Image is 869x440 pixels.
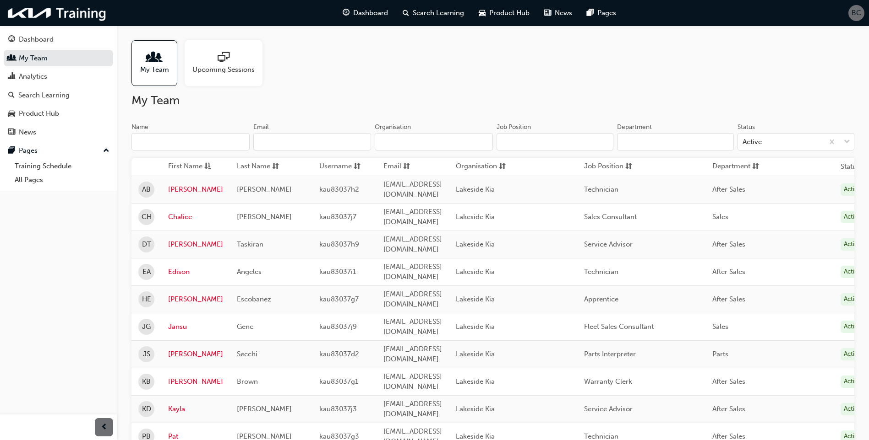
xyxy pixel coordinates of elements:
[19,108,59,119] div: Product Hub
[456,405,495,413] span: Lakeside Kia
[584,161,623,172] span: Job Position
[4,142,113,159] button: Pages
[383,235,442,254] span: [EMAIL_ADDRESS][DOMAIN_NAME]
[456,268,495,276] span: Lakeside Kia
[617,123,652,132] div: Department
[544,7,551,19] span: news-icon
[8,73,15,81] span: chart-icon
[712,213,728,221] span: Sales
[168,239,223,250] a: [PERSON_NAME]
[712,185,745,193] span: After Sales
[18,90,70,101] div: Search Learning
[456,161,497,172] span: Organisation
[8,91,15,100] span: search-icon
[131,93,854,108] h2: My Team
[712,405,745,413] span: After Sales
[237,240,263,248] span: Taskiran
[383,263,442,281] span: [EMAIL_ADDRESS][DOMAIN_NAME]
[168,294,223,305] a: [PERSON_NAME]
[4,31,113,48] a: Dashboard
[597,8,616,18] span: Pages
[584,213,637,221] span: Sales Consultant
[142,404,151,414] span: KD
[8,54,15,63] span: people-icon
[168,161,219,172] button: First Nameasc-icon
[383,290,442,309] span: [EMAIL_ADDRESS][DOMAIN_NAME]
[403,7,409,19] span: search-icon
[142,376,151,387] span: KB
[319,213,356,221] span: kau83037j7
[142,184,151,195] span: AB
[131,123,148,132] div: Name
[142,322,151,332] span: JG
[584,161,634,172] button: Job Positionsorting-icon
[204,161,211,172] span: asc-icon
[19,34,54,45] div: Dashboard
[4,29,113,142] button: DashboardMy TeamAnalyticsSearch LearningProduct HubNews
[841,211,864,223] div: Active
[8,36,15,44] span: guage-icon
[168,404,223,414] a: Kayla
[584,377,632,386] span: Warranty Clerk
[537,4,579,22] a: news-iconNews
[841,403,864,415] div: Active
[142,239,151,250] span: DT
[841,348,864,360] div: Active
[131,40,185,86] a: My Team
[168,184,223,195] a: [PERSON_NAME]
[335,4,395,22] a: guage-iconDashboard
[499,161,506,172] span: sorting-icon
[383,208,442,226] span: [EMAIL_ADDRESS][DOMAIN_NAME]
[456,295,495,303] span: Lakeside Kia
[319,350,359,358] span: kau83037d2
[712,268,745,276] span: After Sales
[579,4,623,22] a: pages-iconPages
[584,295,618,303] span: Apprentice
[752,161,759,172] span: sorting-icon
[848,5,864,21] button: BC
[413,8,464,18] span: Search Learning
[143,349,150,360] span: JS
[168,376,223,387] a: [PERSON_NAME]
[185,40,270,86] a: Upcoming Sessions
[343,7,350,19] span: guage-icon
[237,377,258,386] span: Brown
[841,266,864,278] div: Active
[353,8,388,18] span: Dashboard
[841,161,860,172] th: Status
[456,377,495,386] span: Lakeside Kia
[383,317,442,336] span: [EMAIL_ADDRESS][DOMAIN_NAME]
[5,4,110,22] img: kia-training
[19,71,47,82] div: Analytics
[456,322,495,331] span: Lakeside Kia
[319,185,359,193] span: kau83037h2
[140,64,169,75] span: My Team
[712,161,763,172] button: Departmentsorting-icon
[218,52,230,64] span: sessionType_ONLINE_URL-icon
[319,377,358,386] span: kau83037g1
[841,293,864,306] div: Active
[383,161,401,172] span: Email
[456,350,495,358] span: Lakeside Kia
[168,322,223,332] a: Jansu
[584,405,633,413] span: Service Advisor
[4,105,113,122] a: Product Hub
[375,123,411,132] div: Organisation
[584,185,618,193] span: Technician
[738,123,755,132] div: Status
[237,268,262,276] span: Angeles
[841,238,864,251] div: Active
[131,133,250,150] input: Name
[497,133,613,150] input: Job Position
[383,372,442,391] span: [EMAIL_ADDRESS][DOMAIN_NAME]
[712,350,728,358] span: Parts
[456,185,495,193] span: Lakeside Kia
[253,133,372,150] input: Email
[168,161,202,172] span: First Name
[712,377,745,386] span: After Sales
[237,295,271,303] span: Escobanez
[497,123,531,132] div: Job Position
[584,268,618,276] span: Technician
[237,350,257,358] span: Secchi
